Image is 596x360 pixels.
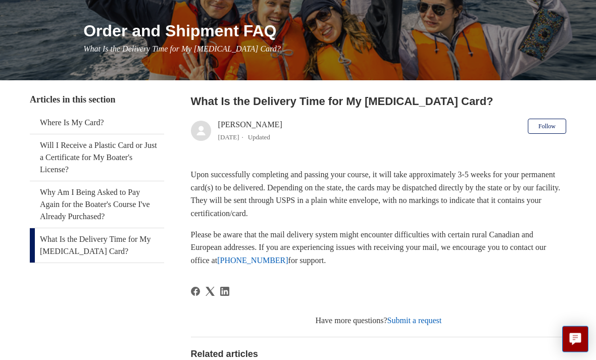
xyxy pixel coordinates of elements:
svg: Share this page on X Corp [206,287,215,296]
a: Facebook [191,287,200,296]
button: Follow Article [528,119,566,134]
a: [PHONE_NUMBER] [217,256,288,265]
span: Articles in this section [30,95,115,105]
a: Why Am I Being Asked to Pay Again for the Boater's Course I've Already Purchased? [30,182,164,228]
li: Updated [248,134,270,141]
h2: What Is the Delivery Time for My Boating Card? [191,93,566,110]
div: Have more questions? [191,315,566,327]
p: Upon successfully completing and passing your course, it will take approximately 3-5 weeks for yo... [191,169,566,220]
a: X Corp [206,287,215,296]
a: Where Is My Card? [30,112,164,134]
svg: Share this page on Facebook [191,287,200,296]
svg: Share this page on LinkedIn [220,287,229,296]
a: What Is the Delivery Time for My [MEDICAL_DATA] Card? [30,229,164,263]
button: Live chat [562,326,588,352]
p: Please be aware that the mail delivery system might encounter difficulties with certain rural Can... [191,229,566,268]
h1: Order and Shipment FAQ [83,19,566,43]
div: [PERSON_NAME] [218,119,282,143]
a: Submit a request [387,317,442,325]
time: 05/09/2024, 14:28 [218,134,239,141]
span: What Is the Delivery Time for My [MEDICAL_DATA] Card? [83,45,280,54]
a: Will I Receive a Plastic Card or Just a Certificate for My Boater's License? [30,135,164,181]
a: LinkedIn [220,287,229,296]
